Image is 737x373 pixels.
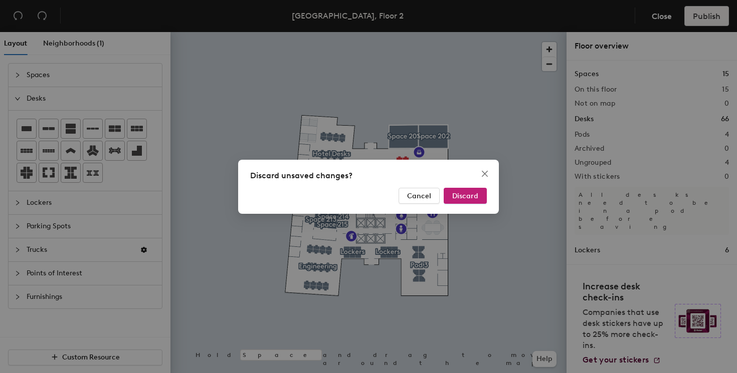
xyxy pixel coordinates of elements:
button: Close [477,166,493,182]
span: Close [477,170,493,178]
div: Discard unsaved changes? [250,170,487,182]
span: close [481,170,489,178]
span: Discard [452,191,478,200]
button: Discard [444,188,487,204]
span: Cancel [407,191,431,200]
button: Cancel [399,188,440,204]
